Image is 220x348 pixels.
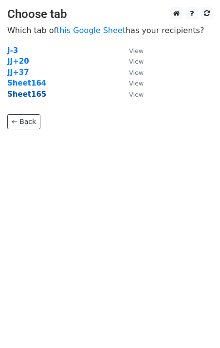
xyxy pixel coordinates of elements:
a: View [119,68,144,77]
small: View [129,80,144,87]
a: J-3 [7,46,18,55]
a: Sheet164 [7,79,46,87]
h3: Choose tab [7,7,213,21]
small: View [129,47,144,54]
a: JJ+20 [7,57,29,66]
a: ← Back [7,114,40,129]
a: View [119,57,144,66]
p: Which tab of has your recipients? [7,25,213,35]
a: View [119,79,144,87]
a: this Google Sheet [56,26,126,35]
small: View [129,58,144,65]
a: View [119,90,144,99]
a: JJ+37 [7,68,29,77]
small: View [129,91,144,98]
small: View [129,69,144,76]
iframe: Chat Widget [171,301,220,348]
a: Sheet165 [7,90,46,99]
a: View [119,46,144,55]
